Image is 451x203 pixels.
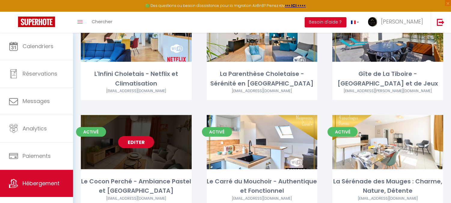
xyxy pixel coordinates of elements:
img: logout [437,18,444,26]
div: L'Infini Choletais - Netflix et Climatisation [81,69,192,88]
div: Airbnb [81,196,192,201]
span: Calendriers [23,42,53,50]
div: Airbnb [81,88,192,94]
img: Super Booking [18,17,55,27]
div: La Sérénade des Mauges : Charme, Nature, Détente [332,177,443,196]
div: Le Cocon Perché - Ambiance Pastel et [GEOGRAPHIC_DATA] [81,177,192,196]
button: Besoin d'aide ? [305,17,346,27]
div: La Parenthèse Choletaise - Sérénité en [GEOGRAPHIC_DATA] [207,69,318,88]
div: Airbnb [332,196,443,201]
div: Airbnb [207,88,318,94]
img: ... [368,17,377,27]
span: Chercher [92,18,112,25]
div: Le Carré du Mouchoir - Authentique et Fonctionnel [207,177,318,196]
a: Chercher [87,12,117,33]
div: Airbnb [207,196,318,201]
span: Paiements [23,152,51,160]
span: Activé [202,127,232,137]
span: Messages [23,97,50,105]
span: Activé [76,127,106,137]
a: Editer [118,136,154,148]
div: Airbnb [332,88,443,94]
a: ... [PERSON_NAME] [364,12,431,33]
a: >>> ICI <<<< [285,3,306,8]
span: Activé [328,127,358,137]
span: Réservations [23,70,57,77]
span: [PERSON_NAME] [381,18,423,25]
div: Gîte de La Tiboire - [GEOGRAPHIC_DATA] et de Jeux [332,69,443,88]
span: Hébergement [23,180,59,187]
span: Analytics [23,125,47,132]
